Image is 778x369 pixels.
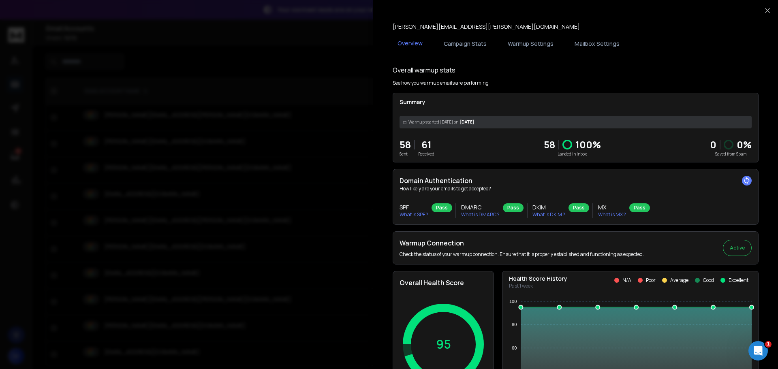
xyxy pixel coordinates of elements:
[710,151,752,157] p: Saved from Spam
[19,262,51,285] button: Messages
[503,203,524,212] div: Pass
[400,251,644,258] p: Check the status of your warmup connection. Ensure that it is properly established and functionin...
[570,35,624,53] button: Mailbox Settings
[400,186,752,192] p: How likely are your emails to get accepted?
[19,262,23,269] span: 1
[598,203,626,211] h3: MX
[509,275,567,283] p: Health Score History
[575,138,601,151] p: 100 %
[703,277,714,284] p: Good
[408,119,458,125] span: Warmup started [DATE] on
[400,151,411,157] p: Sent
[418,138,434,151] p: 61
[393,80,489,86] p: See how you warmup emails are performing
[393,34,427,53] button: Overview
[646,277,656,284] p: Poor
[569,203,589,212] div: Pass
[436,337,451,352] p: 95
[393,65,455,75] h1: Overall warmup stats
[461,203,500,211] h3: DMARC
[5,3,21,19] button: go back
[512,346,517,350] tspan: 60
[670,277,688,284] p: Average
[400,98,752,106] p: Summary
[512,322,517,327] tspan: 80
[723,240,752,256] button: Active
[51,269,66,285] button: Help
[418,151,434,157] p: Received
[461,211,500,218] p: What is DMARC ?
[509,283,567,289] p: Past 1 week
[509,299,517,304] tspan: 100
[598,211,626,218] p: What is MX ?
[400,203,428,211] h3: SPF
[5,19,70,26] input: Search for help
[532,203,565,211] h3: DKIM
[142,4,157,18] div: Close
[400,176,752,186] h2: Domain Authentication
[748,341,768,360] iframe: Intercom live chat
[737,138,752,151] p: 0 %
[5,19,157,38] div: Search for helpSearch for help
[5,32,157,38] p: Search for help
[622,277,631,284] p: N/A
[710,138,716,151] strong: 0
[400,116,752,128] div: [DATE]
[19,278,51,286] span: Messages
[400,211,428,218] p: What is SPF ?
[629,203,650,212] div: Pass
[503,35,558,53] button: Warmup Settings
[51,278,66,286] span: Help
[729,277,748,284] p: Excellent
[400,278,487,288] h2: Overall Health Score
[765,341,772,348] span: 1
[400,138,411,151] p: 58
[544,151,601,157] p: Landed in Inbox
[393,23,580,31] p: [PERSON_NAME][EMAIL_ADDRESS][PERSON_NAME][DOMAIN_NAME]
[400,238,644,248] h2: Warmup Connection
[432,203,452,212] div: Pass
[532,211,565,218] p: What is DKIM ?
[439,35,492,53] button: Campaign Stats
[71,4,93,18] h1: Help
[544,138,555,151] p: 58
